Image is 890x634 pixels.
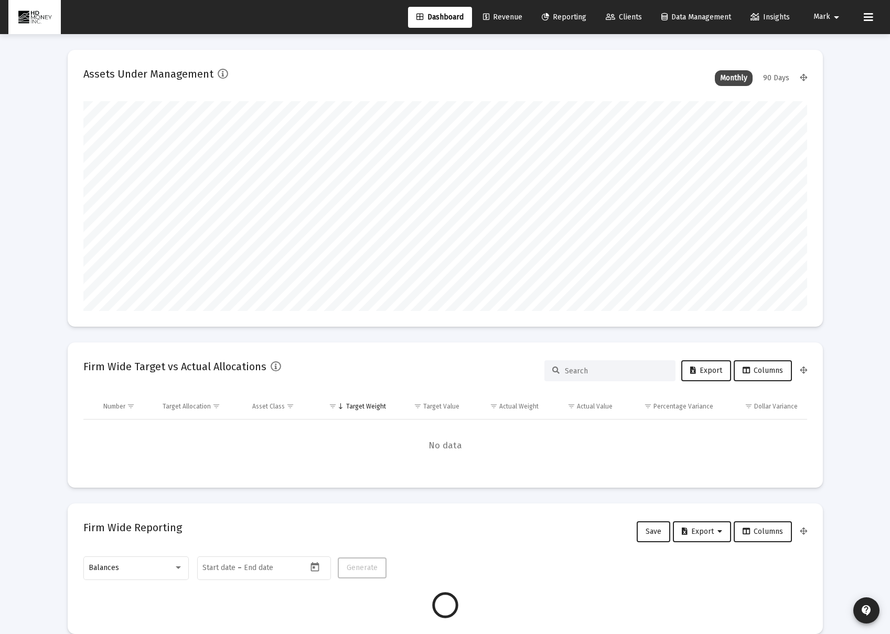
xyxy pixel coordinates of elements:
button: Mark [801,6,855,27]
td: Column Asset Class [245,394,315,419]
div: Target Value [423,402,459,411]
td: Column Percentage Variance [620,394,721,419]
button: Columns [734,521,792,542]
button: Export [673,521,731,542]
span: Show filter options for column 'Asset Class' [286,402,294,410]
a: Dashboard [408,7,472,28]
td: Column Number [96,394,156,419]
span: Mark [813,13,830,22]
span: Columns [743,366,783,375]
a: Insights [742,7,798,28]
td: Column Actual Weight [467,394,545,419]
td: Column Actual Value [546,394,620,419]
td: Column Target Weight [315,394,393,419]
div: Asset Class [252,402,285,411]
input: End date [244,564,294,572]
a: Revenue [475,7,531,28]
mat-icon: arrow_drop_down [830,7,843,28]
span: Show filter options for column 'Actual Weight' [490,402,498,410]
div: Number [103,402,125,411]
a: Clients [597,7,650,28]
div: Monthly [715,70,753,86]
td: Column Target Allocation [155,394,245,419]
button: Generate [338,557,387,578]
span: Columns [743,527,783,536]
td: Column Dollar Variance [721,394,807,419]
div: Target Allocation [163,402,211,411]
div: Target Weight [346,402,386,411]
span: Show filter options for column 'Number' [127,402,135,410]
button: Save [637,521,670,542]
span: Clients [606,13,642,22]
span: – [238,564,242,572]
span: Generate [347,563,378,572]
span: Revenue [483,13,522,22]
span: Insights [750,13,790,22]
td: Column Target Value [393,394,467,419]
a: Data Management [653,7,739,28]
span: Reporting [542,13,586,22]
a: Reporting [533,7,595,28]
button: Export [681,360,731,381]
span: Show filter options for column 'Target Allocation' [212,402,220,410]
span: Show filter options for column 'Percentage Variance' [644,402,652,410]
span: Dashboard [416,13,464,22]
span: Show filter options for column 'Target Weight' [329,402,337,410]
span: Balances [89,563,119,572]
div: Data grid [83,394,807,472]
span: Data Management [661,13,731,22]
input: Start date [202,564,235,572]
span: No data [83,440,807,452]
button: Open calendar [307,560,323,575]
span: Show filter options for column 'Actual Value' [567,402,575,410]
div: Actual Value [577,402,613,411]
input: Search [565,367,668,375]
button: Columns [734,360,792,381]
h2: Firm Wide Target vs Actual Allocations [83,358,266,375]
mat-icon: contact_support [860,604,873,617]
span: Show filter options for column 'Dollar Variance' [745,402,753,410]
h2: Assets Under Management [83,66,213,82]
div: 90 Days [758,70,795,86]
h2: Firm Wide Reporting [83,519,182,536]
span: Export [690,366,722,375]
div: Dollar Variance [754,402,798,411]
span: Export [682,527,722,536]
img: Dashboard [16,7,53,28]
div: Percentage Variance [653,402,713,411]
div: Actual Weight [499,402,539,411]
span: Show filter options for column 'Target Value' [414,402,422,410]
span: Save [646,527,661,536]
